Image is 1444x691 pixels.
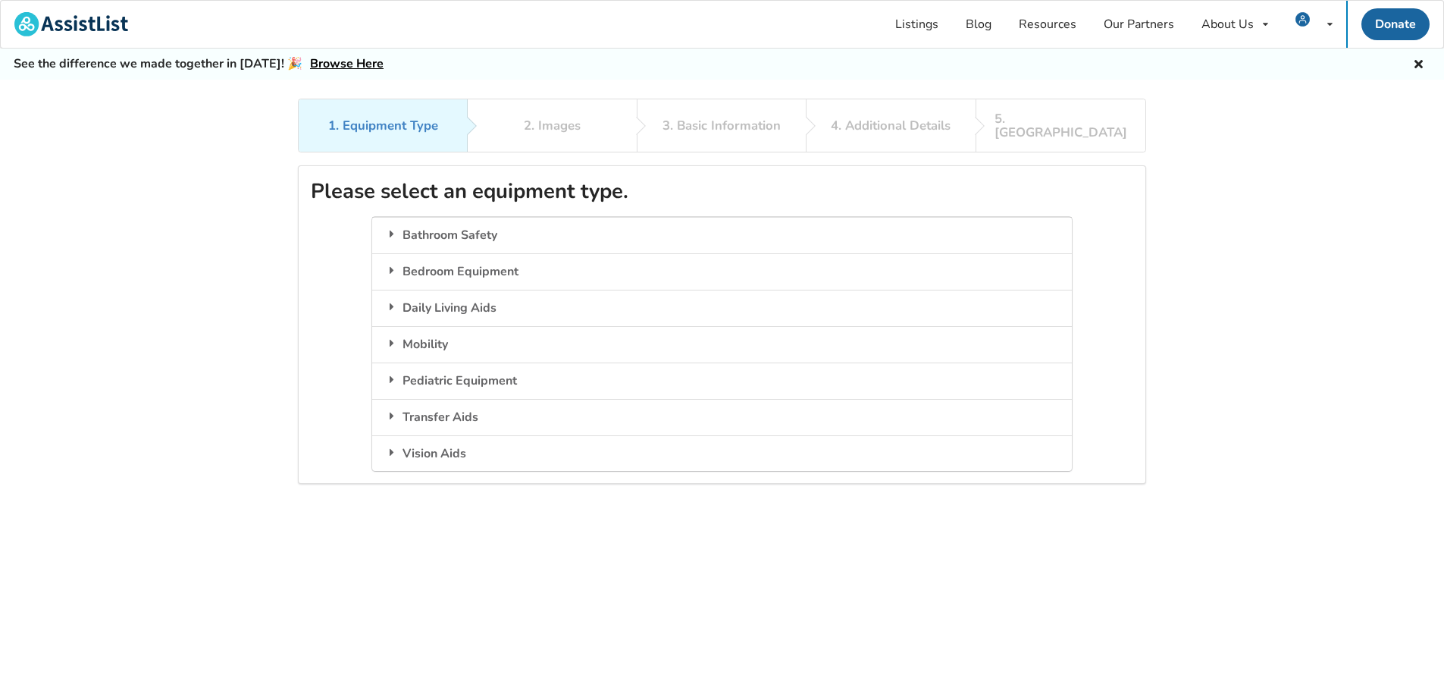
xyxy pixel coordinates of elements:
[372,435,1071,472] div: Vision Aids
[372,217,1071,253] div: Bathroom Safety
[372,253,1071,290] div: Bedroom Equipment
[882,1,952,48] a: Listings
[372,399,1071,435] div: Transfer Aids
[372,363,1071,399] div: Pediatric Equipment
[952,1,1005,48] a: Blog
[1090,1,1188,48] a: Our Partners
[14,12,128,36] img: assistlist-logo
[1201,18,1254,30] div: About Us
[311,178,1133,205] h2: Please select an equipment type.
[310,55,384,72] a: Browse Here
[1361,8,1430,40] a: Donate
[372,326,1071,363] div: Mobility
[1295,12,1310,27] img: user icon
[328,119,438,133] div: 1. Equipment Type
[1005,1,1090,48] a: Resources
[14,56,384,72] h5: See the difference we made together in [DATE]! 🎉
[372,290,1071,326] div: Daily Living Aids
